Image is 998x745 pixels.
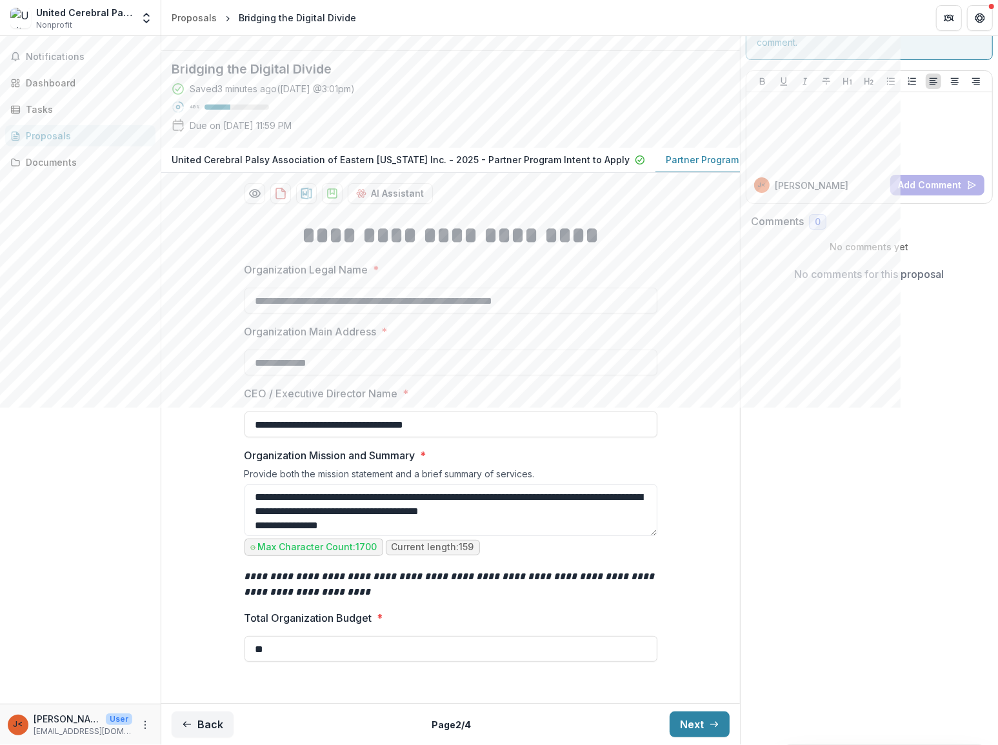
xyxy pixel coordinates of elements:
p: [EMAIL_ADDRESS][DOMAIN_NAME] [34,726,132,737]
div: Joanna Marrero <grants@ucpect.org> <grants@ucpect.org> [758,182,766,188]
button: download-proposal [270,183,291,204]
p: [PERSON_NAME] [775,179,848,192]
p: Current length: 159 [392,542,474,553]
button: Partners [936,5,962,31]
nav: breadcrumb [166,8,361,27]
h2: Comments [751,215,804,228]
div: Bridging the Digital Divide [239,11,356,25]
button: Underline [776,74,792,89]
div: Tasks [26,103,145,116]
button: Align Right [968,74,984,89]
p: Due on [DATE] 11:59 PM [190,119,292,132]
button: Align Left [926,74,941,89]
a: Tasks [5,99,155,120]
button: Align Center [947,74,963,89]
div: Proposals [172,11,217,25]
div: Documents [26,155,145,169]
p: [PERSON_NAME] <[EMAIL_ADDRESS][DOMAIN_NAME]> <[EMAIL_ADDRESS][DOMAIN_NAME]> [34,712,101,726]
button: Add Comment [890,175,984,195]
button: Next [670,711,730,737]
p: Partner Program - Admissions Application [666,153,853,166]
button: Strike [819,74,834,89]
span: 0 [815,217,821,228]
p: Organization Main Address [245,324,377,339]
p: Page 2 / 4 [432,718,472,731]
button: Get Help [967,5,993,31]
a: Dashboard [5,72,155,94]
p: Organization Legal Name [245,262,368,277]
button: Bold [755,74,770,89]
button: Ordered List [904,74,920,89]
button: Notifications [5,46,155,67]
p: No comments for this proposal [795,266,944,282]
p: CEO / Executive Director Name [245,386,398,401]
p: Organization Mission and Summary [245,448,415,463]
button: Heading 2 [861,74,877,89]
a: Proposals [5,125,155,146]
div: Dashboard [26,76,145,90]
button: Italicize [797,74,813,89]
button: Heading 1 [840,74,855,89]
span: Nonprofit [36,19,72,31]
button: Bullet List [883,74,899,89]
div: Saved 3 minutes ago ( [DATE] @ 3:01pm ) [190,82,355,95]
div: Proposals [26,129,145,143]
div: United Cerebral Palsy Association of Eastern [US_STATE] Inc. [36,6,132,19]
h2: Bridging the Digital Divide [172,61,709,77]
button: download-proposal [296,183,317,204]
button: AI Assistant [348,183,433,204]
div: Provide both the mission statement and a brief summary of services. [245,468,657,484]
button: More [137,717,153,733]
p: Total Organization Budget [245,610,372,626]
span: Notifications [26,52,150,63]
p: User [106,713,132,725]
button: Preview af7e7555-90db-4def-85fe-3000f005f064-1.pdf [245,183,265,204]
p: Max Character Count: 1700 [258,542,377,553]
button: Open entity switcher [137,5,155,31]
button: Back [172,711,234,737]
p: No comments yet [751,240,988,253]
p: United Cerebral Palsy Association of Eastern [US_STATE] Inc. - 2025 - Partner Program Intent to A... [172,153,630,166]
a: Documents [5,152,155,173]
button: download-proposal [322,183,343,204]
p: 40 % [190,103,199,112]
div: Joanna Marrero <grants@ucpect.org> <grants@ucpect.org> [14,720,23,729]
img: United Cerebral Palsy Association of Eastern Connecticut Inc. [10,8,31,28]
a: Proposals [166,8,222,27]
